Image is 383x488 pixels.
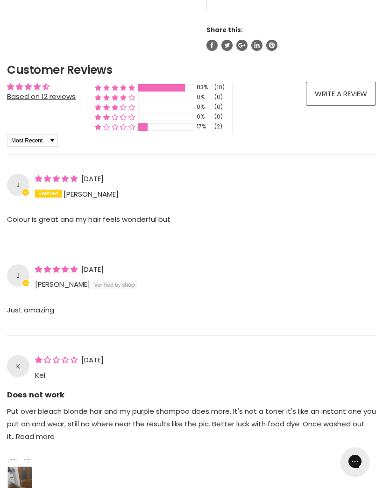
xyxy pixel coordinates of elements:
[16,431,55,441] a: Read more
[7,382,376,400] b: Does not work
[7,355,29,377] div: K
[7,62,376,78] h2: Customer Reviews
[35,174,79,184] span: 5 star review
[35,370,45,380] span: Kel
[7,405,376,454] p: Put over bleach blonde hair and my purple shampoo does more. It's not a toner it's like an instan...
[81,174,104,184] span: [DATE]
[197,123,212,131] div: 17%
[336,444,374,479] iframe: Gorgias live chat messenger
[95,123,135,131] div: 17% (2) reviews with 1 star rating
[7,82,76,92] div: Average rating is 4.33 stars
[35,355,79,365] span: 1 star review
[7,174,29,196] div: J
[7,134,58,147] select: Sort dropdown
[95,84,135,92] div: 83% (10) reviews with 5 star rating
[7,213,376,237] p: Colour is great and my hair feels wonderful but
[197,84,212,92] div: 83%
[81,355,104,365] span: [DATE]
[35,264,79,274] span: 5 star review
[7,264,29,287] div: J
[214,84,225,92] div: (10)
[7,304,376,328] p: Just amazing
[7,92,76,101] a: Based on 12 reviews
[306,82,376,106] a: Write a review
[214,123,222,131] div: (2)
[35,280,90,290] span: [PERSON_NAME]
[206,26,376,50] aside: Share this:
[64,189,119,199] span: [PERSON_NAME]
[92,280,137,290] img: Verified by Shop
[81,264,104,274] span: [DATE]
[206,26,243,35] span: Share this:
